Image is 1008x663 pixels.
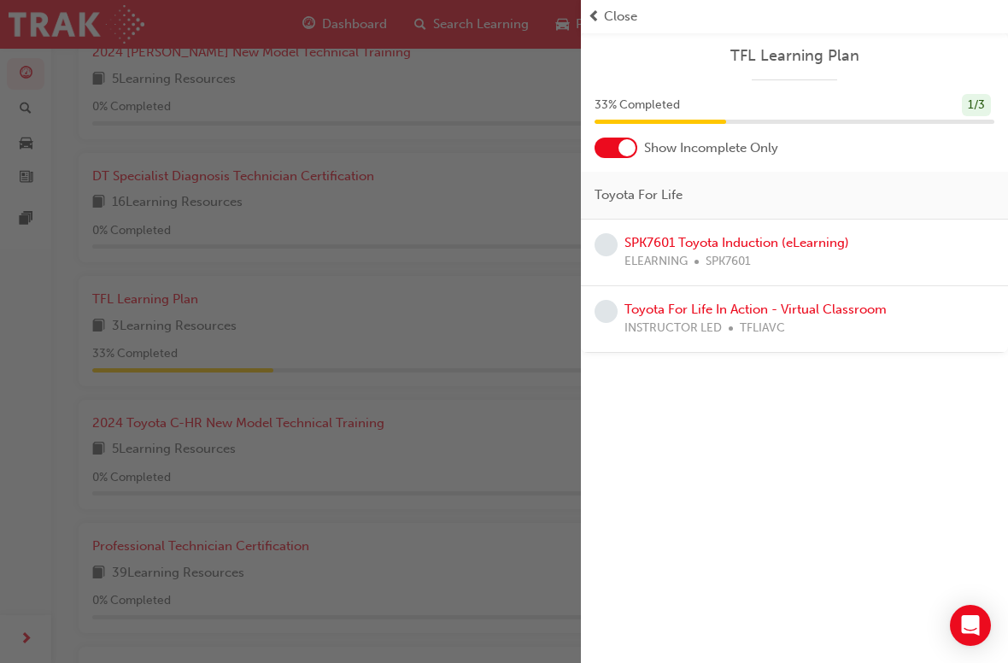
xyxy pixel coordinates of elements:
span: ELEARNING [624,252,688,272]
span: TFLIAVC [740,319,785,338]
a: TFL Learning Plan [595,46,994,66]
span: Show Incomplete Only [644,138,778,158]
span: INSTRUCTOR LED [624,319,722,338]
a: Toyota For Life In Action - Virtual Classroom [624,302,887,317]
span: learningRecordVerb_NONE-icon [595,300,618,323]
span: SPK7601 [706,252,751,272]
span: 33 % Completed [595,96,680,115]
span: Toyota For Life [595,185,683,205]
button: prev-iconClose [588,7,1001,26]
span: learningRecordVerb_NONE-icon [595,233,618,256]
div: Open Intercom Messenger [950,605,991,646]
span: prev-icon [588,7,601,26]
div: 1 / 3 [962,94,991,117]
span: Close [604,7,637,26]
a: SPK7601 Toyota Induction (eLearning) [624,235,849,250]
